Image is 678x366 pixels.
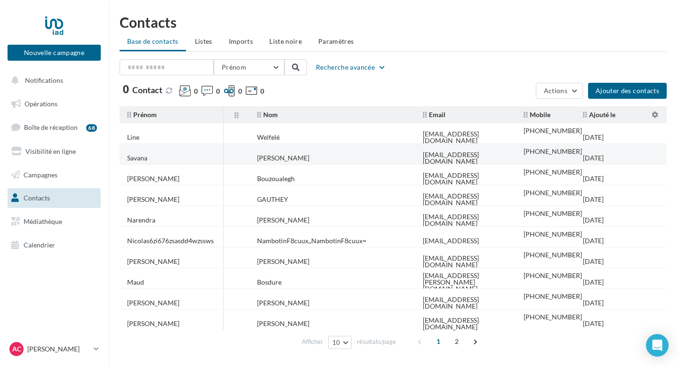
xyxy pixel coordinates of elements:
[8,45,101,61] button: Nouvelle campagne
[127,175,179,182] div: [PERSON_NAME]
[127,134,139,141] div: Line
[6,212,103,231] a: Médiathèque
[423,255,508,268] div: [EMAIL_ADDRESS][DOMAIN_NAME]
[127,300,179,306] div: [PERSON_NAME]
[195,37,212,45] span: Listes
[524,314,582,320] div: [PHONE_NUMBER]
[583,320,604,327] div: [DATE]
[646,334,669,357] div: Open Intercom Messenger
[524,148,582,155] div: [PHONE_NUMBER]
[423,272,508,292] div: [EMAIL_ADDRESS][PERSON_NAME][DOMAIN_NAME]
[6,165,103,185] a: Campagnes
[257,279,282,286] div: Bosdure
[257,134,280,141] div: Welfelé
[544,87,567,95] span: Actions
[423,151,508,165] div: [EMAIL_ADDRESS][DOMAIN_NAME]
[12,344,21,354] span: AC
[524,190,582,196] div: [PHONE_NUMBER]
[222,63,246,71] span: Prénom
[214,59,284,75] button: Prénom
[257,300,309,306] div: [PERSON_NAME]
[423,214,508,227] div: [EMAIL_ADDRESS][DOMAIN_NAME]
[423,172,508,185] div: [EMAIL_ADDRESS][DOMAIN_NAME]
[583,134,604,141] div: [DATE]
[524,210,582,217] div: [PHONE_NUMBER]
[6,188,103,208] a: Contacts
[24,100,57,108] span: Opérations
[423,193,508,206] div: [EMAIL_ADDRESS][DOMAIN_NAME]
[8,340,101,358] a: AC [PERSON_NAME]
[6,71,99,90] button: Notifications
[86,124,97,132] div: 68
[524,252,582,258] div: [PHONE_NUMBER]
[524,169,582,175] div: [PHONE_NUMBER]
[132,85,162,95] span: Contact
[583,196,604,203] div: [DATE]
[194,87,198,96] span: 0
[524,127,582,134] div: [PHONE_NUMBER]
[27,344,90,354] p: [PERSON_NAME]
[238,87,242,96] span: 0
[257,217,309,223] div: [PERSON_NAME]
[257,258,309,265] div: [PERSON_NAME]
[257,196,288,203] div: GAUTHEY
[583,238,604,244] div: [DATE]
[127,155,147,161] div: Savana
[257,155,309,161] div: [PERSON_NAME]
[6,142,103,161] a: Visibilité en ligne
[302,337,323,346] span: Afficher
[25,76,63,84] span: Notifications
[332,339,340,346] span: 10
[524,272,582,279] div: [PHONE_NUMBER]
[216,87,220,96] span: 0
[328,336,352,349] button: 10
[127,217,155,223] div: Narendra
[524,111,550,119] span: Mobile
[524,231,582,238] div: [PHONE_NUMBER]
[423,317,508,330] div: [EMAIL_ADDRESS][DOMAIN_NAME]
[6,235,103,255] a: Calendrier
[423,131,508,144] div: [EMAIL_ADDRESS][DOMAIN_NAME]
[24,217,62,225] span: Médiathèque
[257,175,295,182] div: Bouzoualegh
[257,238,366,244] div: NambotinF8cuux,,NambotinF8cuux=
[524,293,582,300] div: [PHONE_NUMBER]
[257,320,309,327] div: [PERSON_NAME]
[127,320,179,327] div: [PERSON_NAME]
[127,279,144,286] div: Maud
[583,258,604,265] div: [DATE]
[423,296,508,310] div: [EMAIL_ADDRESS][DOMAIN_NAME]
[431,334,446,349] span: 1
[588,83,667,99] button: Ajouter des contacts
[24,123,78,131] span: Boîte de réception
[583,111,615,119] span: Ajouté le
[123,84,129,95] span: 0
[583,217,604,223] div: [DATE]
[583,279,604,286] div: [DATE]
[127,196,179,203] div: [PERSON_NAME]
[25,147,76,155] span: Visibilité en ligne
[449,334,464,349] span: 2
[6,94,103,114] a: Opérations
[583,175,604,182] div: [DATE]
[24,194,50,202] span: Contacts
[257,111,278,119] span: Nom
[229,37,253,45] span: Imports
[6,117,103,137] a: Boîte de réception68
[269,37,302,45] span: Liste noire
[312,62,390,73] button: Recherche avancée
[583,155,604,161] div: [DATE]
[120,15,667,29] h1: Contacts
[357,337,396,346] span: résultats/page
[127,238,214,244] div: Nicolas6zi676zsasdd4wzssws
[127,111,157,119] span: Prénom
[24,170,57,178] span: Campagnes
[24,241,55,249] span: Calendrier
[423,111,445,119] span: Email
[318,37,354,45] span: Paramètres
[423,238,479,244] div: [EMAIL_ADDRESS]
[260,87,264,96] span: 0
[536,83,583,99] button: Actions
[127,258,179,265] div: [PERSON_NAME]
[583,300,604,306] div: [DATE]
